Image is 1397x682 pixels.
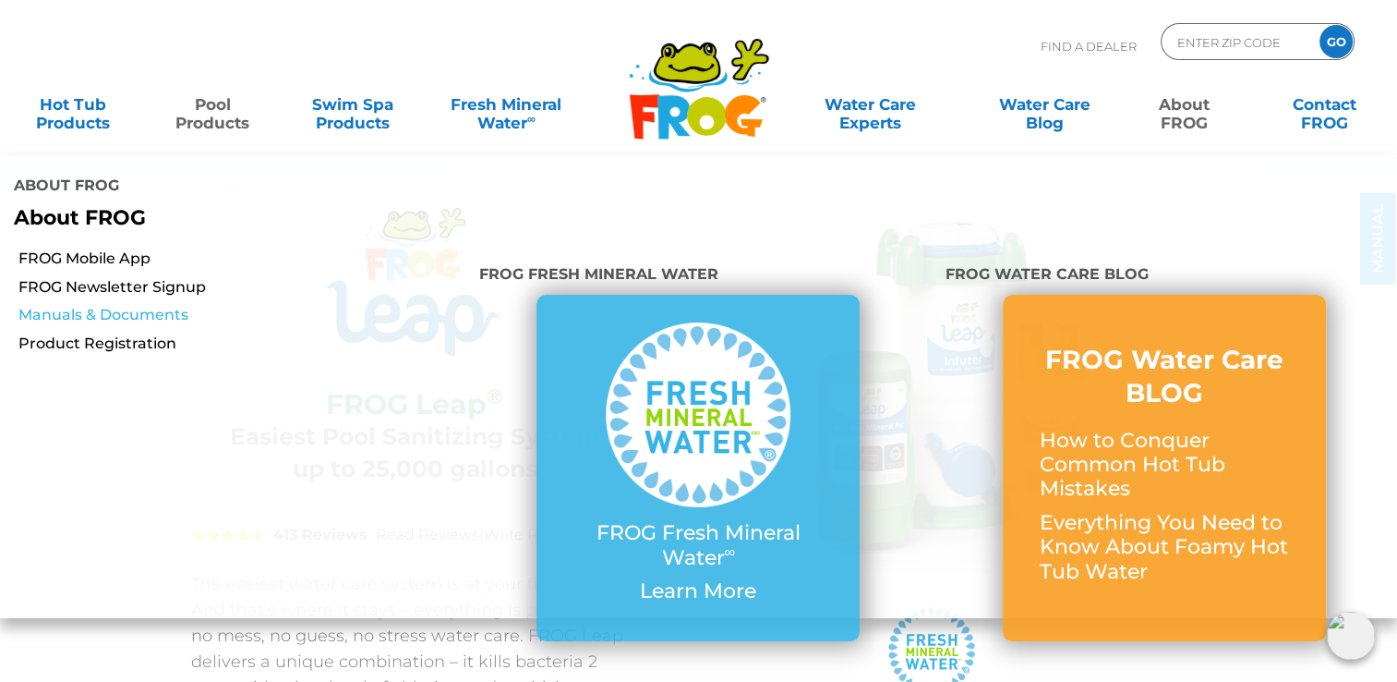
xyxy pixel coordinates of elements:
[18,334,465,354] a: Product Registration
[479,258,917,295] h4: FROG Fresh Mineral Water
[159,86,268,123] a: PoolProducts
[1270,86,1379,123] a: ContactFROG
[1040,511,1289,584] p: Everything You Need to Know About Foamy Hot Tub Water
[782,86,958,123] a: Water CareExperts
[1175,29,1300,55] input: Zip Code Form
[573,323,823,613] a: FROG Fresh Mineral Water∞ Learn More
[18,249,465,269] a: FROG Mobile App
[18,86,127,123] a: Hot TubProducts
[1040,429,1289,502] p: How to Conquer Common Hot Tub Mistakes
[1319,25,1353,58] input: GO
[1327,612,1375,660] img: openIcon
[298,86,407,123] a: Swim SpaProducts
[439,86,574,123] a: Fresh MineralWater∞
[14,169,684,206] h4: About FROG
[573,579,823,603] p: Learn More
[1041,23,1137,69] p: Find A Dealer
[14,205,146,230] b: About FROG
[18,277,465,298] a: FROG Newsletter Signup
[725,542,736,561] sup: ∞
[1130,86,1239,123] a: AboutFROG
[1040,343,1289,593] a: FROG Water Care BLOG How to Conquer Common Hot Tub Mistakes Everything You Need to Know About Foa...
[527,112,536,126] sup: ∞
[990,86,1099,123] a: Water CareBlog
[573,521,823,570] p: FROG Fresh Mineral Water
[945,258,1383,295] h4: FROG Water Care BLOG
[1040,343,1289,410] h3: FROG Water Care BLOG
[18,305,465,325] a: Manuals & Documents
